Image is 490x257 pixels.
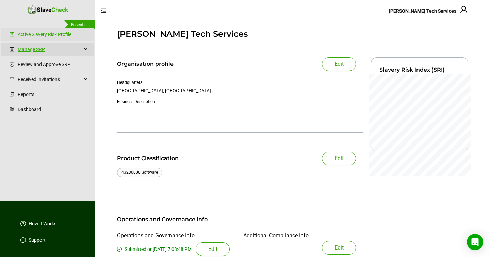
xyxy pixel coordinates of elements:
button: Edit [322,241,356,255]
span: Edit [208,245,217,253]
div: Slavery Risk Index (SRI) [379,66,460,74]
span: Submitted on [DATE] 7:08:48 PM [125,246,192,252]
a: Support [29,237,46,243]
button: Edit [196,242,230,256]
span: Received Invitations [18,73,82,86]
div: Organisation profile [117,60,174,68]
button: Edit [322,57,356,71]
div: Operations and Governance Info [117,231,195,240]
span: Edit [334,244,344,252]
span: mail [10,77,14,82]
span: question-circle [20,221,26,226]
div: 43230000 | Software [121,169,158,176]
span: message [20,237,26,243]
span: check-circle [117,247,122,252]
span: Edit [334,60,344,68]
a: How it Works [29,220,56,227]
span: menu-fold [101,8,106,13]
div: Headquarters: [117,79,363,86]
div: Operations and Governance Info [117,215,356,224]
div: Additional Compliance Info [243,231,309,240]
div: [GEOGRAPHIC_DATA], [GEOGRAPHIC_DATA] [117,87,363,94]
button: Edit [322,152,356,165]
span: [PERSON_NAME] Tech Services [389,8,456,14]
a: Active Slavery Risk Profile [18,28,88,41]
a: Reports [18,88,88,101]
span: Edit [334,154,344,163]
a: Review and Approve SRP [18,58,88,71]
div: Business Description: [117,98,363,105]
span: group [10,47,14,52]
span: user [460,5,468,14]
a: Manage SRP [18,43,82,56]
div: [PERSON_NAME] Tech Services [117,28,468,40]
a: Dashboard [18,103,88,116]
div: Product Classification [117,154,203,163]
div: Open Intercom Messenger [467,234,483,250]
p: . [117,106,363,113]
